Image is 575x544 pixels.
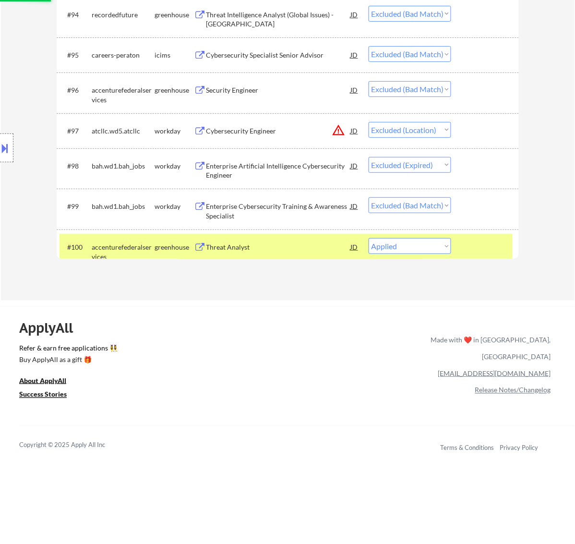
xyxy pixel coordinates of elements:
[427,331,551,365] div: Made with ❤️ in [GEOGRAPHIC_DATA], [GEOGRAPHIC_DATA]
[67,50,84,60] div: #95
[438,369,551,377] a: [EMAIL_ADDRESS][DOMAIN_NAME]
[155,202,194,211] div: workday
[350,197,359,215] div: JD
[19,345,230,355] a: Refer & earn free applications 👯‍♀️
[350,46,359,63] div: JD
[67,242,84,252] div: #100
[350,157,359,174] div: JD
[206,10,351,29] div: Threat Intelligence Analyst (Global Issues) - [GEOGRAPHIC_DATA]
[155,50,194,60] div: icims
[441,444,494,452] a: Terms & Conditions
[155,10,194,20] div: greenhouse
[350,238,359,255] div: JD
[206,50,351,60] div: Cybersecurity Specialist Senior Advisor
[206,126,351,136] div: Cybersecurity Engineer
[206,242,351,252] div: Threat Analyst
[92,10,155,20] div: recordedfuture
[475,386,551,394] a: Release Notes/Changelog
[19,376,66,385] u: About ApplyAll
[206,202,351,220] div: Enterprise Cybersecurity Training & Awareness Specialist
[155,85,194,95] div: greenhouse
[500,444,539,452] a: Privacy Policy
[350,81,359,98] div: JD
[19,390,67,399] u: Success Stories
[19,320,84,336] div: ApplyAll
[206,161,351,180] div: Enterprise Artificial Intelligence Cybersecurity Engineer
[155,161,194,171] div: workday
[19,441,130,450] div: Copyright © 2025 Apply All Inc
[155,126,194,136] div: workday
[350,6,359,23] div: JD
[19,355,115,367] a: Buy ApplyAll as a gift 🎁
[19,390,80,402] a: Success Stories
[92,50,155,60] div: careers-peraton
[19,376,80,388] a: About ApplyAll
[92,242,155,261] div: accenturefederalservices
[67,10,84,20] div: #94
[206,85,351,95] div: Security Engineer
[155,242,194,252] div: greenhouse
[350,122,359,139] div: JD
[332,123,345,137] button: warning_amber
[19,356,115,363] div: Buy ApplyAll as a gift 🎁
